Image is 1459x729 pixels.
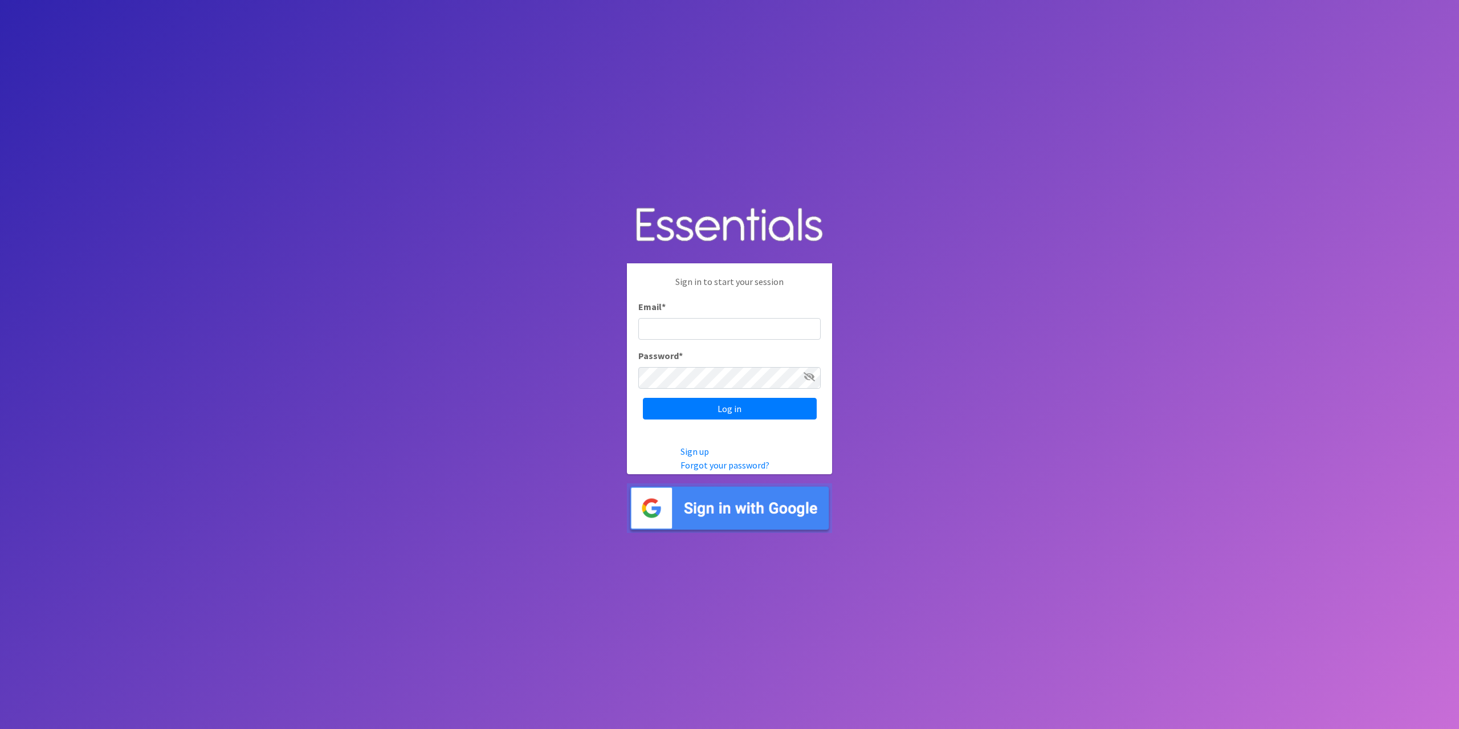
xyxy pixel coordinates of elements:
[680,459,769,471] a: Forgot your password?
[638,349,683,363] label: Password
[638,300,666,313] label: Email
[679,350,683,361] abbr: required
[638,275,821,300] p: Sign in to start your session
[680,446,709,457] a: Sign up
[662,301,666,312] abbr: required
[643,398,817,420] input: Log in
[627,483,832,533] img: Sign in with Google
[627,196,832,255] img: Human Essentials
